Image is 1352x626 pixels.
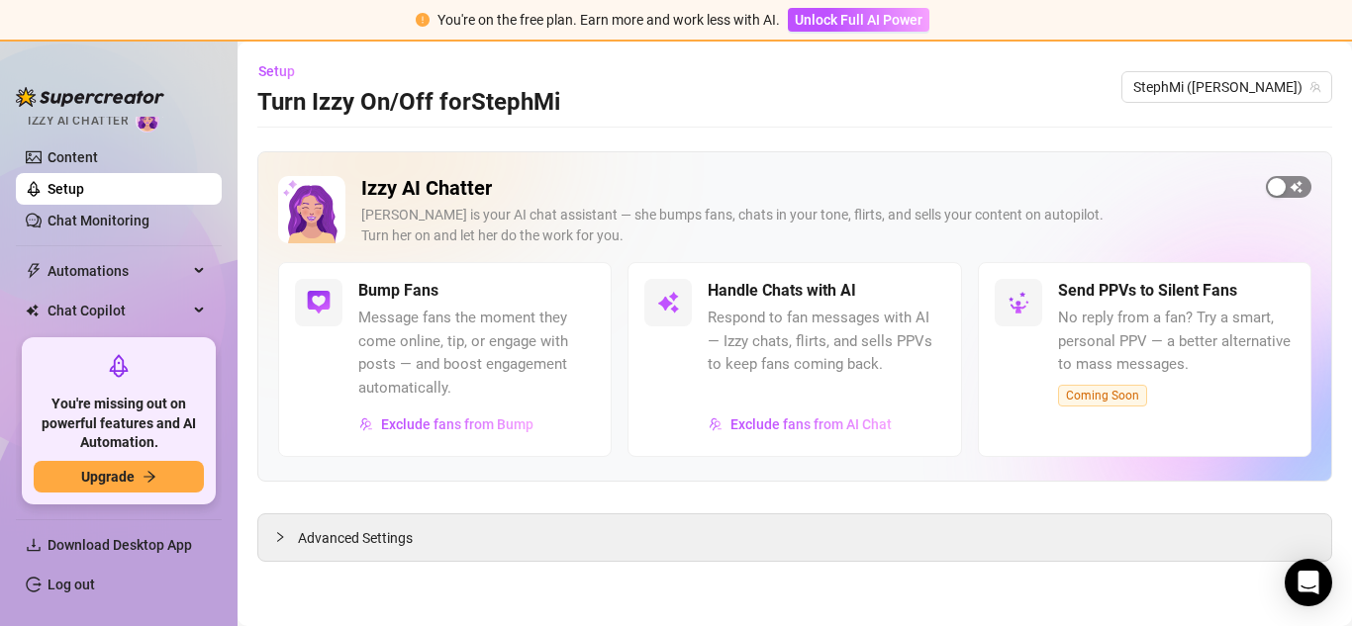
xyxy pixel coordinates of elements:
span: Exclude fans from AI Chat [730,416,892,432]
img: logo-BBDzfeDw.svg [16,87,164,107]
a: Content [48,149,98,165]
img: svg%3e [359,417,373,431]
span: Advanced Settings [298,527,413,549]
a: Unlock Full AI Power [788,12,929,28]
div: [PERSON_NAME] is your AI chat assistant — she bumps fans, chats in your tone, flirts, and sells y... [361,205,1250,246]
button: Exclude fans from Bump [358,408,534,440]
h5: Bump Fans [358,279,438,303]
a: Setup [48,181,84,197]
span: Respond to fan messages with AI — Izzy chats, flirts, and sells PPVs to keep fans coming back. [708,307,944,377]
img: AI Chatter [136,104,166,133]
span: Message fans the moment they come online, tip, or engage with posts — and boost engagement automa... [358,307,595,400]
span: collapsed [274,531,286,543]
span: StephMi (stephmi) [1133,72,1320,102]
span: Automations [48,255,188,287]
div: Open Intercom Messenger [1285,559,1332,606]
a: Log out [48,577,95,592]
span: team [1309,81,1321,93]
span: Upgrade [81,469,135,485]
img: svg%3e [1007,291,1030,314]
span: You're missing out on powerful features and AI Automation. [34,395,204,453]
h2: Izzy AI Chatter [361,176,1250,201]
span: thunderbolt [26,263,42,279]
a: Chat Monitoring [48,213,149,228]
button: Upgradearrow-right [34,461,204,492]
span: Setup [258,63,295,79]
img: svg%3e [709,417,723,431]
button: Setup [257,55,311,87]
div: collapsed [274,526,298,548]
span: rocket [107,354,131,378]
button: Exclude fans from AI Chat [708,408,893,440]
span: arrow-right [143,470,156,484]
span: Exclude fans from Bump [381,416,533,432]
span: You're on the free plan. Earn more and work less with AI. [437,12,780,28]
h5: Handle Chats with AI [708,279,856,303]
button: Unlock Full AI Power [788,8,929,32]
h3: Turn Izzy On/Off for StephMi [257,87,560,119]
span: Chat Copilot [48,295,188,326]
h5: Send PPVs to Silent Fans [1058,279,1237,303]
img: Izzy AI Chatter [278,176,345,243]
span: Download Desktop App [48,537,192,553]
span: download [26,537,42,553]
span: Izzy AI Chatter [28,112,128,131]
img: svg%3e [656,291,680,314]
span: No reply from a fan? Try a smart, personal PPV — a better alternative to mass messages. [1058,307,1295,377]
span: exclamation-circle [416,13,430,27]
span: Coming Soon [1058,385,1147,406]
img: Chat Copilot [26,304,39,317]
span: Unlock Full AI Power [795,12,922,28]
img: svg%3e [307,291,331,314]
